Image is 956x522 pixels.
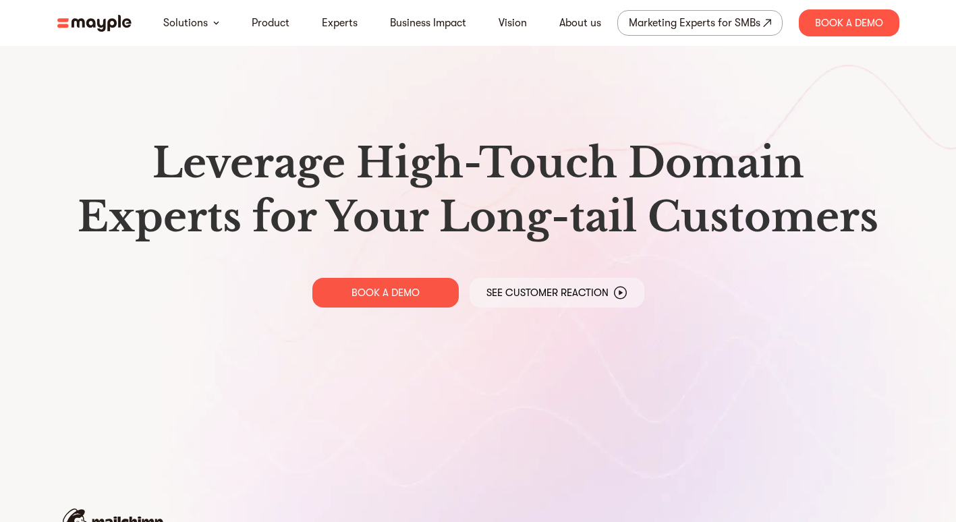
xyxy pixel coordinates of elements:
[559,15,601,31] a: About us
[163,15,208,31] a: Solutions
[617,10,783,36] a: Marketing Experts for SMBs
[486,286,609,299] p: See Customer Reaction
[499,15,527,31] a: Vision
[352,286,420,299] p: BOOK A DEMO
[312,278,459,308] a: BOOK A DEMO
[470,278,644,308] a: See Customer Reaction
[68,136,889,244] h1: Leverage High-Touch Domain Experts for Your Long-tail Customers
[57,15,132,32] img: mayple-logo
[213,21,219,25] img: arrow-down
[252,15,289,31] a: Product
[629,13,760,32] div: Marketing Experts for SMBs
[390,15,466,31] a: Business Impact
[799,9,899,36] div: Book A Demo
[322,15,358,31] a: Experts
